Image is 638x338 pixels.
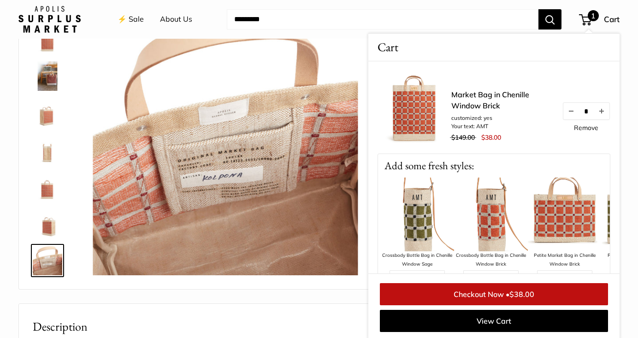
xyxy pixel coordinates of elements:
a: Market Bag in Chenille Window Brick [31,244,64,277]
a: Market Bag in Chenille Window Brick [31,96,64,130]
span: 1 [588,10,599,21]
input: Quantity [579,107,594,115]
a: 1 Cart [580,12,620,27]
a: Add •$19.00 [537,270,592,286]
span: Cart [378,38,398,56]
img: Apolis: Surplus Market [18,6,81,33]
div: Petite Market Bag in Chenille Window Brick [528,251,602,268]
button: Increase quantity by 1 [594,103,609,119]
a: About Us [160,12,192,26]
a: View Cart [380,310,608,332]
a: ⚡️ Sale [118,12,144,26]
img: Market Bag in Chenille Window Brick [33,98,62,128]
a: Market Bag in Chenille Window Brick [451,89,553,111]
img: Market Bag in Chenille Window Brick [33,246,62,275]
div: Crossbody Bottle Bag in Chenille Window Sage [380,251,454,268]
a: Add •$19.00 [390,270,445,286]
a: Market Bag in Chenille Window Brick [31,59,64,93]
p: Add some fresh styles: [378,154,610,178]
li: customized: yes [451,114,553,122]
li: Your text: AMT [451,122,553,130]
button: Decrease quantity by 1 [563,103,579,119]
a: Market Bag in Chenille Window Brick [31,133,64,166]
span: $149.00 [451,133,475,142]
img: Market Bag in Chenille Window Brick [33,61,62,91]
span: $38.00 [509,290,534,299]
span: Cart [604,14,620,24]
a: Market Bag in Chenille Window Brick [31,23,64,56]
img: Market Bag in Chenille Window Brick [33,209,62,238]
a: Remove [574,125,598,131]
a: Market Bag in Chenille Window Brick [31,207,64,240]
a: Market Bag in Chenille Window Brick [31,170,64,203]
h2: Description [33,318,358,336]
img: Market Bag in Chenille Window Brick [33,172,62,202]
a: Checkout Now •$38.00 [380,283,608,305]
div: Crossbody Bottle Bag in Chenille Window Brick [454,251,528,268]
img: Market Bag in Chenille Window Brick [33,135,62,165]
img: Market Bag in Chenille Window Brick [33,24,62,54]
a: Add •$19.00 [463,270,519,286]
img: Market Bag in Chenille Window Brick [93,10,358,275]
button: Search [538,9,561,30]
input: Search... [227,9,538,30]
span: $38.00 [481,133,501,142]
